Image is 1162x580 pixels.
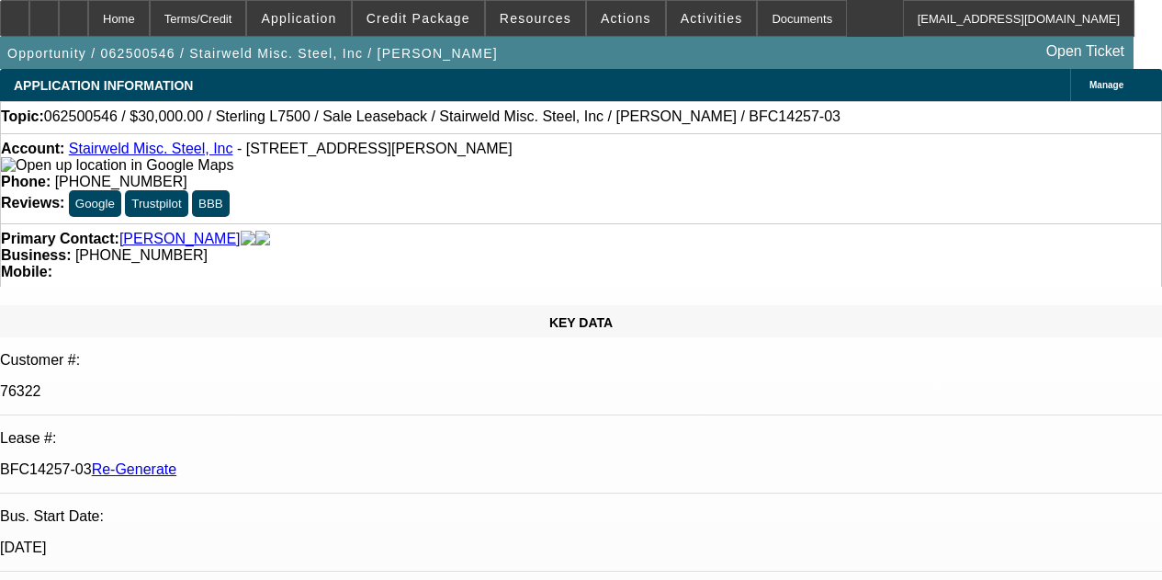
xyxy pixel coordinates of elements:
img: linkedin-icon.png [255,231,270,247]
button: Trustpilot [125,190,187,217]
span: 062500546 / $30,000.00 / Sterling L7500 / Sale Leaseback / Stairweld Misc. Steel, Inc / [PERSON_N... [44,108,840,125]
button: Resources [486,1,585,36]
strong: Reviews: [1,195,64,210]
img: facebook-icon.png [241,231,255,247]
span: [PHONE_NUMBER] [55,174,187,189]
a: Open Ticket [1039,36,1132,67]
span: - [STREET_ADDRESS][PERSON_NAME] [237,141,513,156]
span: Activities [681,11,743,26]
span: Application [261,11,336,26]
a: View Google Maps [1,157,233,173]
a: Stairweld Misc. Steel, Inc [69,141,233,156]
strong: Account: [1,141,64,156]
span: Opportunity / 062500546 / Stairweld Misc. Steel, Inc / [PERSON_NAME] [7,46,498,61]
strong: Phone: [1,174,51,189]
button: BBB [192,190,230,217]
button: Credit Package [353,1,484,36]
button: Application [247,1,350,36]
button: Actions [587,1,665,36]
button: Google [69,190,121,217]
span: APPLICATION INFORMATION [14,78,193,93]
a: [PERSON_NAME] [119,231,241,247]
span: Resources [500,11,571,26]
img: Open up location in Google Maps [1,157,233,174]
strong: Business: [1,247,71,263]
button: Activities [667,1,757,36]
a: Re-Generate [92,461,177,477]
span: [PHONE_NUMBER] [75,247,208,263]
strong: Primary Contact: [1,231,119,247]
strong: Topic: [1,108,44,125]
span: Actions [601,11,651,26]
span: KEY DATA [549,315,613,330]
span: Manage [1089,80,1123,90]
span: Credit Package [367,11,470,26]
strong: Mobile: [1,264,52,279]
